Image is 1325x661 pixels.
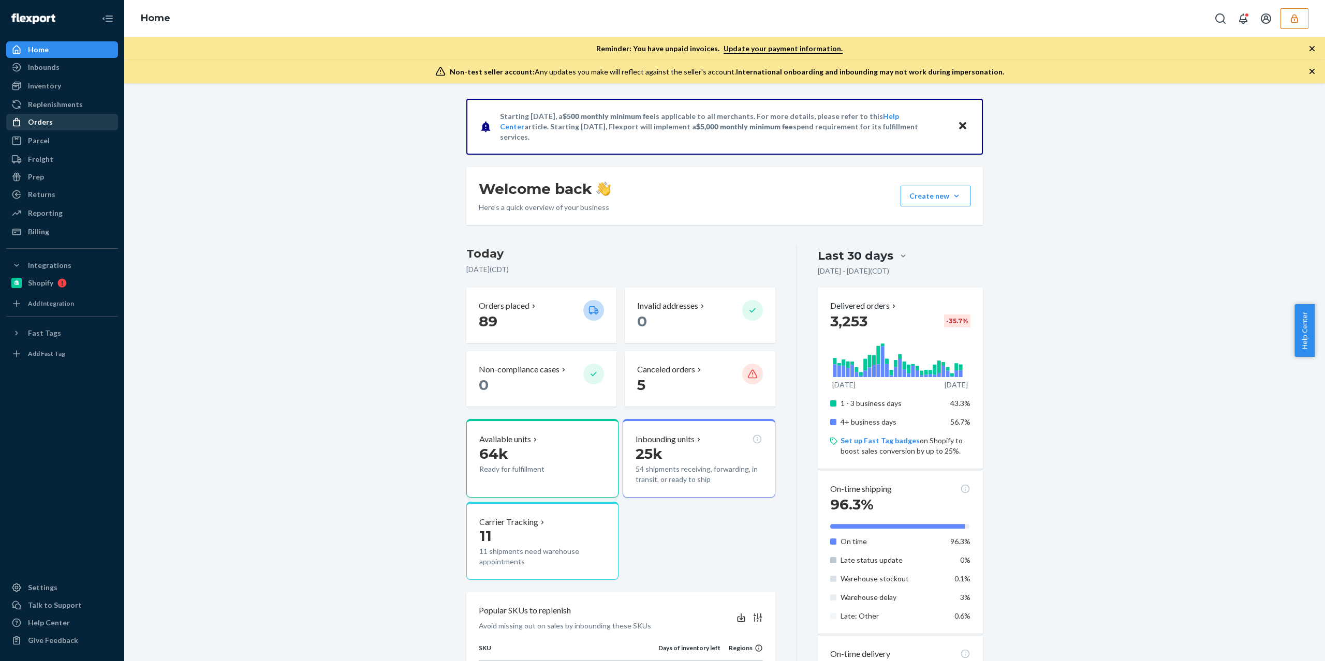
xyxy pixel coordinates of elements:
button: Give Feedback [6,632,118,649]
span: 25k [636,445,662,462]
span: $500 monthly minimum fee [563,112,654,121]
div: Last 30 days [818,248,893,264]
p: Delivered orders [830,300,898,312]
a: Home [141,12,170,24]
span: 11 [479,527,492,545]
p: Avoid missing out on sales by inbounding these SKUs [479,621,651,631]
span: 0 [479,376,489,394]
div: Prep [28,172,44,182]
p: [DATE] [945,380,968,390]
ol: breadcrumbs [132,4,179,34]
div: Talk to Support [28,600,82,610]
p: [DATE] ( CDT ) [466,264,775,275]
p: Here’s a quick overview of your business [479,202,611,213]
button: Fast Tags [6,325,118,341]
p: [DATE] - [DATE] ( CDT ) [818,266,889,276]
div: Regions [720,643,763,652]
a: Orders [6,114,118,130]
button: Open notifications [1233,8,1254,29]
a: Home [6,41,118,58]
a: Prep [6,169,118,185]
button: Available units64kReady for fulfillment [466,419,619,498]
p: Warehouse delay [841,592,943,603]
button: Orders placed 89 [466,288,616,343]
div: Add Integration [28,299,74,308]
p: Late: Other [841,611,943,621]
p: 54 shipments receiving, forwarding, in transit, or ready to ship [636,464,762,485]
img: hand-wave emoji [596,182,611,196]
p: Inbounding units [636,433,695,445]
div: Inventory [28,81,61,91]
div: Add Fast Tag [28,349,65,358]
img: Flexport logo [11,13,55,24]
span: 96.3% [830,495,874,513]
div: Integrations [28,260,71,271]
p: Ready for fulfillment [479,464,575,474]
div: Inbounds [28,62,60,72]
button: Close [956,119,969,134]
button: Close Navigation [97,8,118,29]
span: $5,000 monthly minimum fee [696,122,793,131]
p: Popular SKUs to replenish [479,605,571,617]
div: Returns [28,189,55,200]
button: Open account menu [1256,8,1276,29]
span: 3,253 [830,312,867,330]
a: Update your payment information. [724,44,843,54]
a: Add Integration [6,295,118,312]
p: Carrier Tracking [479,516,538,528]
div: Any updates you make will reflect against the seller's account. [450,67,1004,77]
span: 5 [637,376,645,394]
div: Give Feedback [28,635,78,645]
span: 64k [479,445,508,462]
span: 0 [637,312,647,330]
p: Invalid addresses [637,300,698,312]
button: Help Center [1294,304,1315,357]
p: 4+ business days [841,417,943,427]
p: On-time delivery [830,648,890,660]
a: Settings [6,579,118,596]
span: Non-test seller account: [450,67,535,76]
p: 11 shipments need warehouse appointments [479,546,606,567]
button: Create new [901,186,970,206]
div: Reporting [28,208,63,218]
p: 1 - 3 business days [841,398,943,409]
div: Replenishments [28,99,83,110]
button: Canceled orders 5 [625,351,775,407]
h1: Welcome back [479,179,611,198]
button: Invalid addresses 0 [625,288,775,343]
div: Help Center [28,618,70,628]
span: 56.7% [950,417,970,426]
a: Billing [6,223,118,240]
p: Starting [DATE], a is applicable to all merchants. For more details, please refer to this article... [500,111,948,142]
p: Non-compliance cases [479,364,560,375]
div: Shopify [28,278,53,288]
p: Orders placed [479,300,529,312]
span: 0% [960,555,970,564]
span: 3% [960,593,970,602]
a: Help Center [6,614,118,631]
a: Shopify [6,275,118,291]
div: Parcel [28,136,50,146]
span: 96.3% [950,537,970,546]
a: Freight [6,151,118,168]
span: 43.3% [950,399,970,408]
p: Reminder: You have unpaid invoices. [596,43,843,54]
a: Add Fast Tag [6,345,118,362]
p: On-time shipping [830,483,892,495]
th: Days of inventory left [658,643,720,661]
button: Non-compliance cases 0 [466,351,616,407]
span: 0.1% [954,574,970,583]
div: Billing [28,227,49,237]
p: Warehouse stockout [841,574,943,584]
a: Set up Fast Tag badges [841,436,920,445]
p: Available units [479,433,531,445]
div: Orders [28,117,53,127]
div: Settings [28,582,57,593]
span: 89 [479,312,497,330]
p: Late status update [841,555,943,565]
p: On time [841,536,943,547]
button: Carrier Tracking1111 shipments need warehouse appointments [466,502,619,580]
button: Inbounding units25k54 shipments receiving, forwarding, in transit, or ready to ship [623,419,775,498]
a: Reporting [6,205,118,221]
